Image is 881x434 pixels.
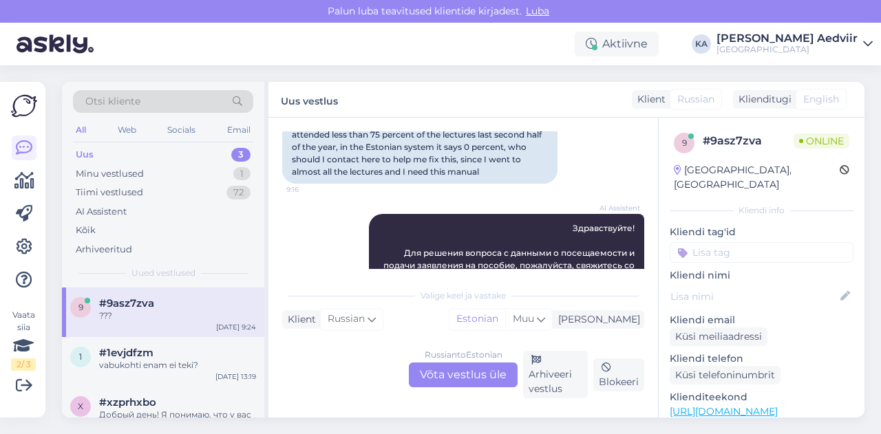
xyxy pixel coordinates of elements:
input: Lisa tag [670,242,853,263]
span: Russian [677,92,714,107]
div: Aktiivne [575,32,659,56]
span: Здравствуйте! Для решения вопроса с данными о посещаемости и подачи заявления на пособие, пожалуй... [383,223,637,307]
div: Arhiveeritud [76,243,132,257]
div: Добрый день! Я понимаю, что у вас возникли трудности с регистрацией на курсы. Для решения этой пр... [99,409,256,433]
a: [URL][DOMAIN_NAME] [670,405,778,417]
span: Otsi kliente [85,94,140,109]
span: #9asz7zva [99,297,154,310]
div: [DATE] 9:24 [216,322,256,332]
div: Klient [632,92,666,107]
div: [GEOGRAPHIC_DATA] [717,44,858,55]
div: 1 [233,167,251,181]
span: Online [794,133,849,149]
div: Russian to Estonian [425,349,502,361]
div: [DATE] 13:19 [215,371,256,382]
a: [PERSON_NAME] Aedviir[GEOGRAPHIC_DATA] [717,33,873,55]
div: KA [692,34,711,54]
span: 9 [682,138,687,148]
div: Kõik [76,224,96,237]
div: Klienditugi [733,92,792,107]
p: Kliendi nimi [670,268,853,283]
div: Küsi telefoninumbrit [670,366,781,384]
div: Tiimi vestlused [76,186,143,199]
div: Klient [282,312,316,327]
div: Vaata siia [11,309,36,371]
span: 9 [78,302,83,312]
p: Kliendi tag'id [670,225,853,239]
div: Hi, I want to apply for vajaduspõhine toetus, but it says that I attended less than 75 percent of... [282,111,558,184]
div: Estonian [449,309,505,329]
div: Uus [76,148,94,162]
div: Blokeeri [593,358,644,391]
div: AI Assistent [76,205,127,219]
span: Luba [522,5,553,17]
p: Kliendi email [670,313,853,327]
div: Küsi meiliaadressi [670,327,767,346]
p: Kliendi telefon [670,351,853,366]
span: AI Assistent [588,203,640,213]
div: Võta vestlus üle [409,362,518,387]
div: [PERSON_NAME] Aedviir [717,33,858,44]
div: Socials [164,121,198,139]
div: 3 [231,148,251,162]
div: Kliendi info [670,204,853,217]
div: 72 [226,186,251,199]
div: Minu vestlused [76,167,144,181]
span: Muu [513,312,534,325]
div: All [73,121,89,139]
span: English [803,92,839,107]
div: Web [115,121,139,139]
div: 2 / 3 [11,358,36,371]
div: Arhiveeri vestlus [523,351,588,398]
span: 9:16 [286,184,338,195]
div: ??? [99,310,256,322]
div: vabukohti enam ei teki? [99,359,256,371]
span: Uued vestlused [131,267,195,279]
div: [GEOGRAPHIC_DATA], [GEOGRAPHIC_DATA] [674,163,840,192]
div: # 9asz7zva [703,133,794,149]
input: Lisa nimi [670,289,838,304]
span: #xzprhxbo [99,396,156,409]
span: #1evjdfzm [99,347,153,359]
div: Email [224,121,253,139]
span: x [78,401,83,411]
div: Valige keel ja vastake [282,290,644,302]
span: 1 [79,351,82,362]
div: [PERSON_NAME] [553,312,640,327]
img: Askly Logo [11,93,37,119]
span: Russian [328,312,365,327]
label: Uus vestlus [281,90,338,109]
p: Klienditeekond [670,390,853,404]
